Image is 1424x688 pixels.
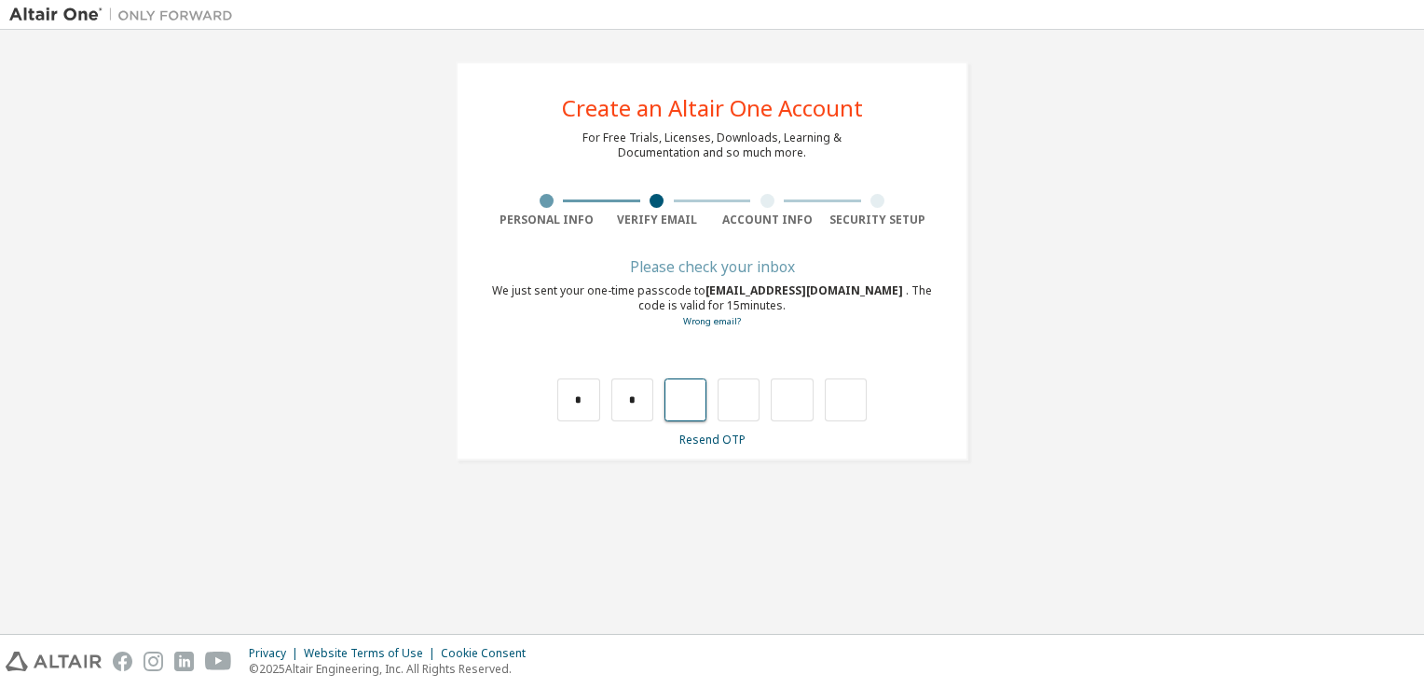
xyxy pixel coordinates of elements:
div: Website Terms of Use [304,646,441,661]
div: We just sent your one-time passcode to . The code is valid for 15 minutes. [491,283,933,329]
img: altair_logo.svg [6,652,102,671]
img: Altair One [9,6,242,24]
div: Create an Altair One Account [562,97,863,119]
div: Personal Info [491,213,602,227]
a: Go back to the registration form [683,315,741,327]
div: Please check your inbox [491,261,933,272]
img: youtube.svg [205,652,232,671]
a: Resend OTP [679,432,746,447]
img: facebook.svg [113,652,132,671]
span: [EMAIL_ADDRESS][DOMAIN_NAME] [705,282,906,298]
img: instagram.svg [144,652,163,671]
div: For Free Trials, Licenses, Downloads, Learning & Documentation and so much more. [582,131,842,160]
div: Cookie Consent [441,646,537,661]
p: © 2025 Altair Engineering, Inc. All Rights Reserved. [249,661,537,677]
div: Account Info [712,213,823,227]
img: linkedin.svg [174,652,194,671]
div: Security Setup [823,213,934,227]
div: Verify Email [602,213,713,227]
div: Privacy [249,646,304,661]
